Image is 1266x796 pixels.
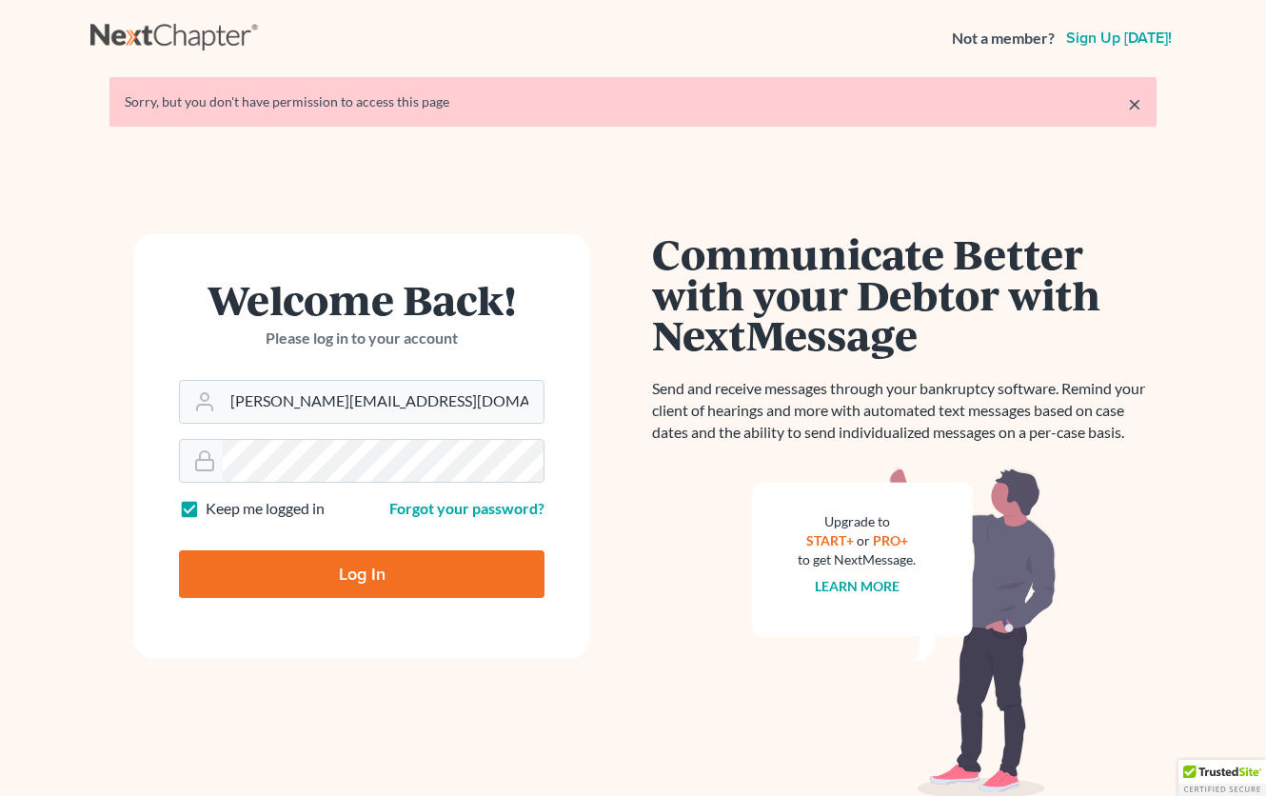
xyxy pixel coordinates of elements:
input: Email Address [223,381,544,423]
a: PRO+ [873,532,908,548]
a: Forgot your password? [389,499,544,517]
a: Sign up [DATE]! [1062,30,1176,46]
div: Upgrade to [798,512,916,531]
a: × [1128,92,1141,115]
h1: Communicate Better with your Debtor with NextMessage [652,233,1157,355]
input: Log In [179,550,544,598]
label: Keep me logged in [206,498,325,520]
span: or [857,532,870,548]
p: Send and receive messages through your bankruptcy software. Remind your client of hearings and mo... [652,378,1157,444]
p: Please log in to your account [179,328,544,349]
div: to get NextMessage. [798,550,916,569]
div: Sorry, but you don't have permission to access this page [125,92,1141,111]
a: Learn more [815,578,900,594]
a: START+ [806,532,854,548]
div: TrustedSite Certified [1178,760,1266,796]
h1: Welcome Back! [179,279,544,320]
strong: Not a member? [952,28,1055,50]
